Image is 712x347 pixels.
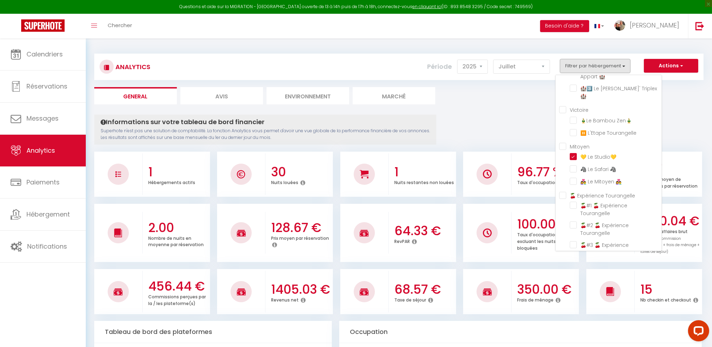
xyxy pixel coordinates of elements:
[640,214,700,229] h3: 1930.04 €
[640,227,700,255] p: Chiffre d'affaires brut
[148,165,208,179] h3: 1
[148,292,206,306] p: Commissions perçues par la / les plateforme(s)
[517,178,558,185] p: Taux d'occupation
[394,282,454,297] h3: 68.57 €
[630,21,679,30] span: [PERSON_NAME]
[26,50,63,59] span: Calendriers
[580,85,657,100] span: 🏰3️⃣ Le [PERSON_NAME]' Triplex🏰
[180,87,263,104] li: Avis
[580,129,636,136] span: ⏸️ L'Etape Tourangelle
[271,220,331,235] h3: 128.67 €
[412,4,442,10] a: en cliquant ici
[148,234,204,248] p: Nombre de nuits en moyenne par réservation
[353,87,435,104] li: Marché
[102,14,137,38] a: Chercher
[26,114,59,123] span: Messages
[517,217,577,232] h3: 100.00 %
[271,296,299,303] p: Revenus net
[517,230,564,251] p: Taux d'occupation en excluant les nuits bloquées
[26,210,70,219] span: Hébergement
[148,178,195,185] p: Hébergements actifs
[114,59,150,75] h3: Analytics
[517,296,554,303] p: Frais de ménage
[271,234,329,241] p: Prix moyen par réservation
[640,175,698,189] p: Nombre moyen de voyageurs par réservation
[640,296,691,303] p: Nb checkin et checkout
[580,202,627,217] span: 🍒#1 🍒 Expérience Tourangelle
[21,19,65,32] img: Super Booking
[483,229,492,237] img: NO IMAGE
[517,282,577,297] h3: 350.00 €
[94,321,332,343] div: Tableau de bord des plateformes
[640,236,700,255] span: (nuitées + commission plateformes + frais de ménage + taxes de séjour)
[26,146,55,155] span: Analytics
[271,282,331,297] h3: 1405.03 €
[427,59,452,74] label: Période
[271,178,299,185] p: Nuits louées
[26,178,60,187] span: Paiements
[94,87,177,104] li: General
[394,296,426,303] p: Taxe de séjour
[115,171,121,177] img: NO IMAGE
[540,20,589,32] button: Besoin d'aide ?
[615,20,625,31] img: ...
[517,165,577,179] h3: 96.77 %
[580,117,632,124] span: 🎍Le Bambou Zen🎍
[609,14,688,38] a: ... [PERSON_NAME]
[640,282,700,297] h3: 15
[148,279,208,294] h3: 456.44 €
[644,59,698,73] button: Actions
[394,178,454,185] p: Nuits restantes non louées
[560,59,630,73] button: Filtrer par hébergement
[27,242,67,251] span: Notifications
[580,222,629,237] span: 🍒#2 🍒 Expérience Tourangelle
[101,128,430,141] p: Superhote n'est pas une solution de comptabilité. La fonction Analytics vous permet d'avoir une v...
[101,118,430,126] h4: Informations sur votre tableau de bord financier
[271,165,331,179] h3: 30
[394,224,454,238] h3: 64.33 €
[695,22,704,30] img: logout
[394,237,410,244] p: RevPAR
[640,162,700,176] h3: 1.87
[26,82,67,91] span: Réservations
[339,321,702,343] div: Occupation
[148,220,208,235] h3: 2.00
[267,87,349,104] li: Environnement
[108,22,132,29] span: Chercher
[682,317,712,347] iframe: LiveChat chat widget
[394,165,454,179] h3: 1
